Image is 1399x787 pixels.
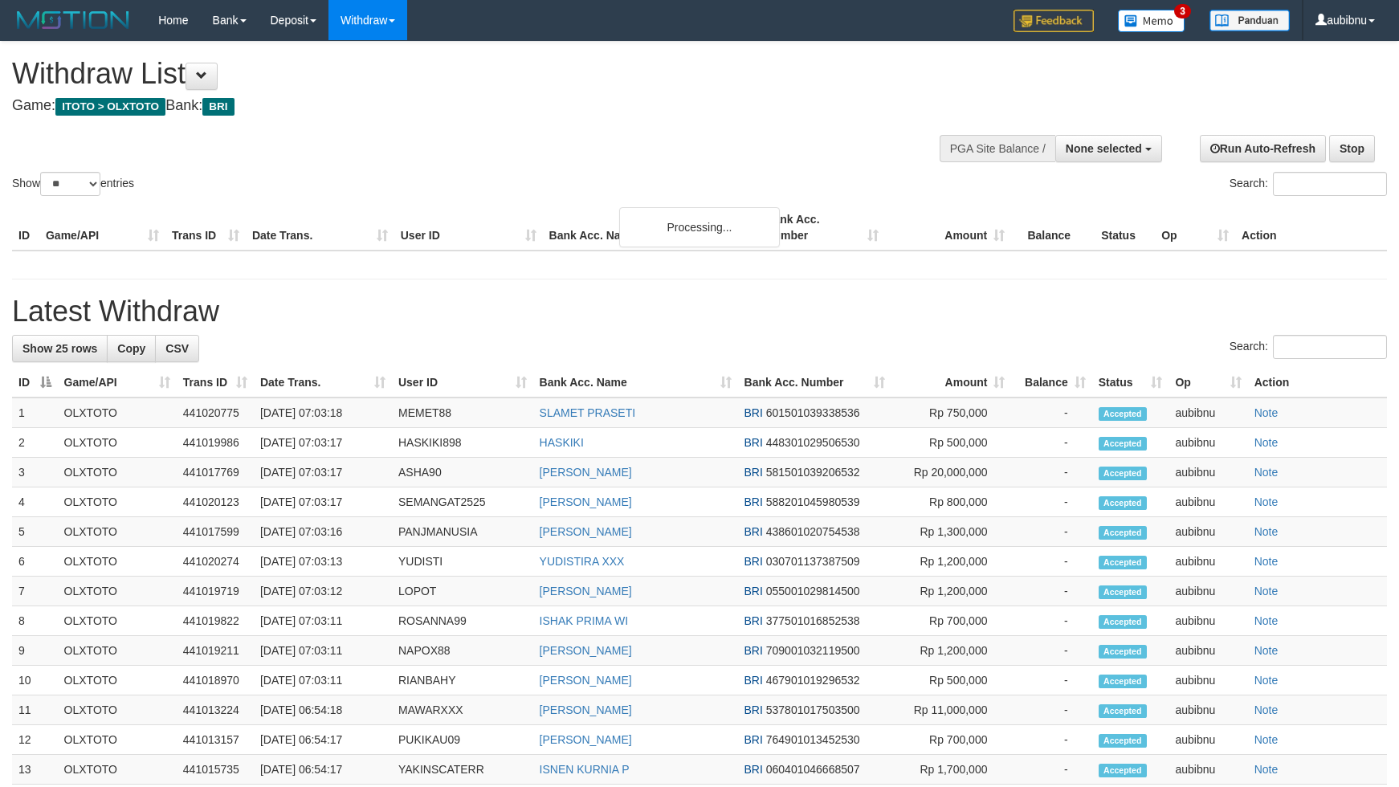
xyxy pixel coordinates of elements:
span: BRI [744,614,763,627]
img: MOTION_logo.png [12,8,134,32]
th: Status: activate to sort column ascending [1092,368,1169,398]
td: aubibnu [1169,547,1247,577]
td: - [1011,428,1091,458]
div: Processing... [619,207,780,247]
span: Accepted [1099,645,1147,659]
td: [DATE] 06:54:17 [254,755,392,785]
th: Balance [1011,205,1095,251]
img: Feedback.jpg [1014,10,1094,32]
td: PUKIKAU09 [392,725,533,755]
td: aubibnu [1169,606,1247,636]
span: BRI [744,406,763,419]
a: Note [1254,644,1279,657]
td: Rp 700,000 [891,725,1011,755]
td: Rp 750,000 [891,398,1011,428]
td: aubibnu [1169,695,1247,725]
a: [PERSON_NAME] [540,525,632,538]
label: Search: [1230,335,1387,359]
a: Note [1254,406,1279,419]
span: BRI [744,674,763,687]
td: [DATE] 07:03:11 [254,606,392,636]
td: aubibnu [1169,755,1247,785]
td: 441017769 [177,458,254,487]
td: 441019719 [177,577,254,606]
a: Note [1254,466,1279,479]
td: MEMET88 [392,398,533,428]
td: - [1011,577,1091,606]
td: 6 [12,547,58,577]
td: 8 [12,606,58,636]
th: Bank Acc. Name [543,205,760,251]
td: aubibnu [1169,577,1247,606]
td: [DATE] 06:54:18 [254,695,392,725]
td: SEMANGAT2525 [392,487,533,517]
span: None selected [1066,142,1142,155]
span: Accepted [1099,734,1147,748]
td: 9 [12,636,58,666]
a: Show 25 rows [12,335,108,362]
td: [DATE] 07:03:11 [254,666,392,695]
td: OLXTOTO [58,458,177,487]
td: 3 [12,458,58,487]
h4: Game: Bank: [12,98,916,114]
label: Search: [1230,172,1387,196]
td: OLXTOTO [58,517,177,547]
th: Op [1155,205,1235,251]
img: panduan.png [1209,10,1290,31]
th: ID [12,205,39,251]
a: YUDISTIRA XXX [540,555,625,568]
span: Copy 467901019296532 to clipboard [766,674,860,687]
td: 13 [12,755,58,785]
td: [DATE] 07:03:18 [254,398,392,428]
span: Copy 448301029506530 to clipboard [766,436,860,449]
a: Copy [107,335,156,362]
td: - [1011,487,1091,517]
td: - [1011,398,1091,428]
td: 4 [12,487,58,517]
td: 441015735 [177,755,254,785]
td: 2 [12,428,58,458]
td: - [1011,606,1091,636]
span: Accepted [1099,585,1147,599]
td: OLXTOTO [58,666,177,695]
td: OLXTOTO [58,487,177,517]
td: aubibnu [1169,428,1247,458]
td: Rp 1,200,000 [891,547,1011,577]
td: aubibnu [1169,517,1247,547]
span: Copy 060401046668507 to clipboard [766,763,860,776]
th: Game/API: activate to sort column ascending [58,368,177,398]
h1: Withdraw List [12,58,916,90]
th: Date Trans.: activate to sort column ascending [254,368,392,398]
a: Note [1254,495,1279,508]
td: 11 [12,695,58,725]
span: Copy 537801017503500 to clipboard [766,703,860,716]
a: Note [1254,763,1279,776]
a: Note [1254,674,1279,687]
span: Accepted [1099,615,1147,629]
td: - [1011,547,1091,577]
td: 441017599 [177,517,254,547]
span: Accepted [1099,556,1147,569]
td: 12 [12,725,58,755]
th: Trans ID [165,205,246,251]
td: [DATE] 07:03:11 [254,636,392,666]
td: OLXTOTO [58,428,177,458]
td: Rp 1,700,000 [891,755,1011,785]
td: - [1011,695,1091,725]
td: HASKIKI898 [392,428,533,458]
td: aubibnu [1169,487,1247,517]
span: BRI [744,585,763,597]
td: ASHA90 [392,458,533,487]
td: OLXTOTO [58,398,177,428]
span: Copy 030701137387509 to clipboard [766,555,860,568]
span: Copy 709001032119500 to clipboard [766,644,860,657]
span: BRI [744,763,763,776]
td: PANJMANUSIA [392,517,533,547]
th: Status [1095,205,1155,251]
td: MAWARXXX [392,695,533,725]
a: Note [1254,436,1279,449]
span: ITOTO > OLXTOTO [55,98,165,116]
span: Accepted [1099,764,1147,777]
span: BRI [744,703,763,716]
a: ISNEN KURNIA P [540,763,630,776]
